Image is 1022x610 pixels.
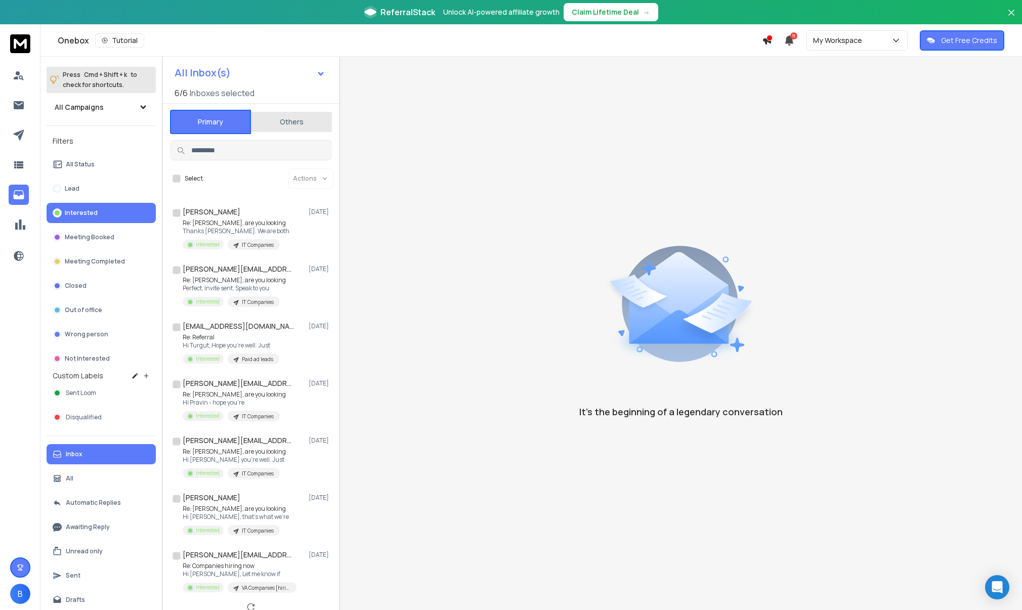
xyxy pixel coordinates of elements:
p: Interested [196,355,220,363]
h3: Custom Labels [53,371,103,381]
p: Hi Pravin - hope you're [183,399,286,407]
h1: [PERSON_NAME][EMAIL_ADDRESS][DOMAIN_NAME] [183,264,294,274]
p: Interested [196,412,220,420]
p: Interested [196,298,220,306]
span: Cmd + Shift + k [82,69,129,80]
h1: All Inbox(s) [175,68,231,78]
h1: [PERSON_NAME] [183,493,240,503]
span: Sent Loom [66,389,96,397]
h1: [PERSON_NAME][EMAIL_ADDRESS] [183,378,294,388]
button: Out of office [47,300,156,320]
p: Closed [65,282,87,290]
p: IT Companies [242,298,274,306]
button: All Campaigns [47,97,156,117]
span: ReferralStack [380,6,435,18]
label: Select [185,175,203,183]
p: Re: Referral [183,333,279,341]
p: Awaiting Reply [66,523,110,531]
p: Interested [196,584,220,591]
span: → [643,7,650,17]
p: Hi [PERSON_NAME], Let me know if [183,570,296,578]
button: All [47,468,156,489]
p: Re: [PERSON_NAME], are you looking [183,448,286,456]
p: [DATE] [309,379,331,387]
p: Not Interested [65,355,110,363]
p: My Workspace [813,35,866,46]
button: Automatic Replies [47,493,156,513]
button: Drafts [47,590,156,610]
h3: Filters [47,134,156,148]
button: Claim Lifetime Deal→ [564,3,658,21]
p: [DATE] [309,494,331,502]
button: All Inbox(s) [166,63,333,83]
p: Re: [PERSON_NAME], are you looking [183,219,289,227]
h3: Inboxes selected [190,87,254,99]
p: Meeting Completed [65,257,125,266]
h1: [PERSON_NAME][EMAIL_ADDRESS][DOMAIN_NAME] [183,550,294,560]
p: [DATE] [309,437,331,445]
button: Close banner [1005,6,1018,30]
p: IT Companies [242,470,274,477]
span: Disqualified [66,413,102,421]
h1: [PERSON_NAME][EMAIL_ADDRESS][DOMAIN_NAME] [183,435,294,446]
button: Get Free Credits [920,30,1004,51]
p: All [66,474,73,483]
p: [DATE] [309,208,331,216]
p: Re: [PERSON_NAME], are you looking [183,276,286,284]
p: It’s the beginning of a legendary conversation [579,405,783,419]
p: Drafts [66,596,85,604]
button: Closed [47,276,156,296]
p: Re: [PERSON_NAME], are you looking [183,390,286,399]
p: IT Companies [242,241,274,249]
p: Unread only [66,547,103,555]
p: Automatic Replies [66,499,121,507]
button: Lead [47,179,156,199]
button: B [10,584,30,604]
button: All Status [47,154,156,175]
p: [DATE] [309,322,331,330]
button: Meeting Booked [47,227,156,247]
p: Inbox [66,450,82,458]
p: IT Companies [242,413,274,420]
p: Perfect, Invite sent. Speak to you [183,284,286,292]
p: Interested [65,209,98,217]
button: Primary [170,110,251,134]
p: Out of office [65,306,102,314]
h1: [EMAIL_ADDRESS][DOMAIN_NAME] [183,321,294,331]
p: Wrong person [65,330,108,338]
p: Hi Turgut, Hope you're well. Just [183,341,279,350]
button: Sent [47,565,156,586]
div: Onebox [58,33,762,48]
p: Interested [196,469,220,477]
p: [DATE] [309,265,331,273]
p: Unlock AI-powered affiliate growth [443,7,560,17]
p: Re: [PERSON_NAME], are you looking [183,505,289,513]
p: Meeting Booked [65,233,114,241]
p: Lead [65,185,79,193]
p: Thanks [PERSON_NAME]. We are both [183,227,289,235]
button: Others [251,111,332,133]
p: All Status [66,160,95,168]
button: Awaiting Reply [47,517,156,537]
p: Interested [196,241,220,248]
p: Hi [PERSON_NAME] you're well. Just [183,456,286,464]
p: Hi [PERSON_NAME], that’s what we’re [183,513,289,521]
p: Get Free Credits [941,35,997,46]
button: Wrong person [47,324,156,344]
button: Disqualified [47,407,156,427]
p: Re: Companies hiring now [183,562,296,570]
button: Unread only [47,541,156,561]
button: Tutorial [95,33,144,48]
button: Not Interested [47,348,156,369]
p: Interested [196,527,220,534]
button: Inbox [47,444,156,464]
h1: All Campaigns [55,102,104,112]
p: Press to check for shortcuts. [63,70,137,90]
div: Open Intercom Messenger [985,575,1009,599]
button: Interested [47,203,156,223]
span: 11 [790,32,797,39]
p: Sent [66,572,80,580]
p: IT Companies [242,527,274,535]
button: Meeting Completed [47,251,156,272]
